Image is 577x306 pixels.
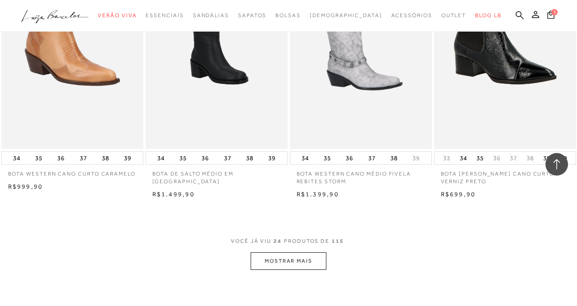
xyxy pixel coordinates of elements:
span: R$999,90 [8,183,43,190]
button: 38 [243,152,256,164]
button: 34 [299,152,311,164]
button: 39 [540,152,553,164]
button: 34 [457,152,470,164]
button: 33 [440,154,453,162]
button: 38 [99,152,112,164]
span: 1 [551,9,558,15]
button: 37 [366,152,378,164]
button: 36 [490,154,503,162]
span: R$1.499,90 [152,190,195,198]
button: 39 [410,154,422,162]
button: 37 [507,154,520,162]
a: BOTA WESTERN CANO MÉDIO FIVELA REBITES STORM [290,165,432,185]
button: 39 [266,152,278,164]
button: 35 [474,152,486,164]
span: Essenciais [146,12,183,19]
span: R$1.399,90 [297,190,339,198]
button: 34 [155,152,167,164]
span: Bolsas [275,12,301,19]
button: 37 [77,152,90,164]
span: Outlet [441,12,467,19]
button: 1 [545,10,557,22]
button: 34 [10,152,23,164]
a: categoryNavScreenReaderText [238,7,266,24]
a: categoryNavScreenReaderText [146,7,183,24]
button: 35 [177,152,189,164]
a: BOTA DE SALTO MÉDIO EM [GEOGRAPHIC_DATA] [146,165,288,185]
button: 36 [199,152,211,164]
a: BLOG LB [475,7,501,24]
span: R$699,90 [441,190,476,198]
span: Verão Viva [98,12,137,19]
button: 36 [343,152,356,164]
span: Acessórios [391,12,432,19]
a: categoryNavScreenReaderText [98,7,137,24]
span: 24 [274,238,282,244]
button: MOSTRAR MAIS [251,252,326,270]
button: 38 [388,152,400,164]
span: Sapatos [238,12,266,19]
button: 36 [55,152,67,164]
a: categoryNavScreenReaderText [275,7,301,24]
a: BOTA WESTERN CANO CURTO CARAMELO [1,165,143,178]
button: 38 [524,154,536,162]
a: categoryNavScreenReaderText [391,7,432,24]
button: 40 [557,152,570,164]
span: BLOG LB [475,12,501,19]
a: noSubCategoriesText [310,7,382,24]
button: 35 [32,152,45,164]
a: categoryNavScreenReaderText [193,7,229,24]
a: categoryNavScreenReaderText [441,7,467,24]
span: 115 [332,238,344,244]
button: 35 [321,152,334,164]
span: [DEMOGRAPHIC_DATA] [310,12,382,19]
button: 37 [221,152,234,164]
span: Sandálias [193,12,229,19]
a: BOTA [PERSON_NAME] CANO CURTO VERNIZ PRETO [434,165,576,185]
span: VOCÊ JÁ VIU PRODUTOS DE [231,238,346,244]
button: 39 [121,152,134,164]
